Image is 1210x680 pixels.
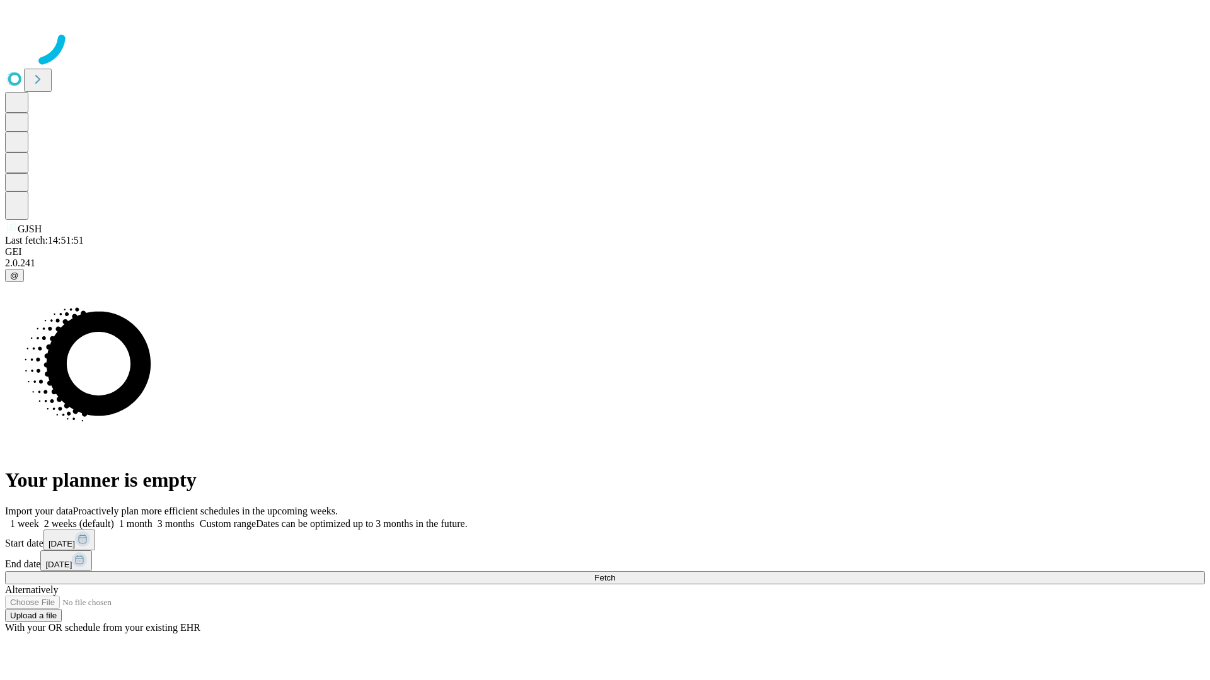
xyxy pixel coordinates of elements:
[5,269,24,282] button: @
[5,246,1205,258] div: GEI
[43,530,95,550] button: [DATE]
[5,506,73,516] span: Import your data
[40,550,92,571] button: [DATE]
[5,584,58,595] span: Alternatively
[119,518,153,529] span: 1 month
[256,518,467,529] span: Dates can be optimized up to 3 months in the future.
[45,560,72,569] span: [DATE]
[200,518,256,529] span: Custom range
[5,571,1205,584] button: Fetch
[5,550,1205,571] div: End date
[5,258,1205,269] div: 2.0.241
[5,622,200,633] span: With your OR schedule from your existing EHR
[44,518,114,529] span: 2 weeks (default)
[18,224,42,234] span: GJSH
[594,573,615,582] span: Fetch
[5,530,1205,550] div: Start date
[10,271,19,280] span: @
[158,518,195,529] span: 3 months
[5,235,84,246] span: Last fetch: 14:51:51
[49,539,75,548] span: [DATE]
[73,506,338,516] span: Proactively plan more efficient schedules in the upcoming weeks.
[5,468,1205,492] h1: Your planner is empty
[10,518,39,529] span: 1 week
[5,609,62,622] button: Upload a file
